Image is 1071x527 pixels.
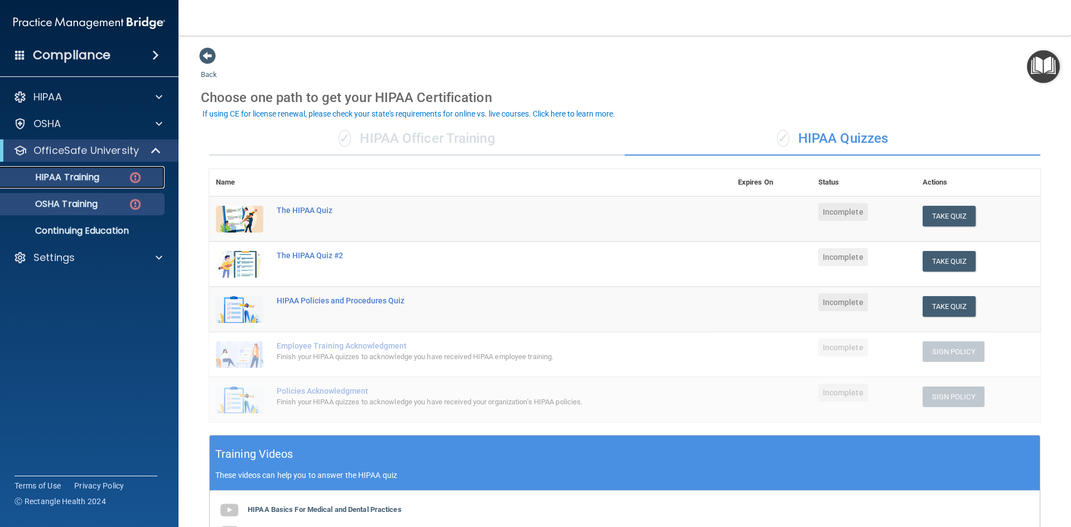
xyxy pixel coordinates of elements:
img: danger-circle.6113f641.png [128,171,142,185]
iframe: Drift Widget Chat Controller [1015,450,1058,492]
h4: Compliance [33,47,110,63]
div: Policies Acknowledgment [277,386,676,395]
button: Take Quiz [923,296,976,317]
span: Incomplete [818,293,868,311]
p: OSHA Training [7,199,98,210]
div: Finish your HIPAA quizzes to acknowledge you have received your organization’s HIPAA policies. [277,395,676,409]
button: Sign Policy [923,341,985,362]
p: Continuing Education [7,225,160,236]
div: HIPAA Quizzes [625,122,1040,156]
p: OSHA [33,117,61,130]
div: Finish your HIPAA quizzes to acknowledge you have received HIPAA employee training. [277,350,676,364]
div: HIPAA Officer Training [209,122,625,156]
span: Incomplete [818,384,868,402]
b: HIPAA Basics For Medical and Dental Practices [248,505,402,514]
span: ✓ [339,130,351,147]
span: ✓ [777,130,789,147]
img: danger-circle.6113f641.png [128,197,142,211]
button: Open Resource Center [1027,50,1060,83]
img: gray_youtube_icon.38fcd6cc.png [218,499,240,521]
a: Settings [13,251,162,264]
a: Terms of Use [15,480,61,491]
div: The HIPAA Quiz #2 [277,251,676,260]
a: OSHA [13,117,162,130]
p: Settings [33,251,75,264]
a: HIPAA [13,90,162,104]
div: If using CE for license renewal, please check your state's requirements for online vs. live cours... [202,110,615,118]
th: Actions [916,169,1040,196]
a: Back [201,57,217,79]
span: Incomplete [818,203,868,221]
span: Incomplete [818,339,868,356]
span: Incomplete [818,248,868,266]
a: OfficeSafe University [13,144,162,157]
p: These videos can help you to answer the HIPAA quiz [215,471,1034,480]
span: Ⓒ Rectangle Health 2024 [15,496,106,507]
div: Employee Training Acknowledgment [277,341,676,350]
p: HIPAA [33,90,62,104]
button: If using CE for license renewal, please check your state's requirements for online vs. live cours... [201,108,617,119]
p: OfficeSafe University [33,144,139,157]
div: Choose one path to get your HIPAA Certification [201,81,1049,114]
img: PMB logo [13,12,165,34]
th: Status [812,169,916,196]
div: The HIPAA Quiz [277,206,676,215]
th: Name [209,169,270,196]
p: HIPAA Training [7,172,99,183]
button: Take Quiz [923,206,976,226]
div: HIPAA Policies and Procedures Quiz [277,296,676,305]
button: Take Quiz [923,251,976,272]
h5: Training Videos [215,444,293,464]
th: Expires On [731,169,812,196]
a: Privacy Policy [74,480,124,491]
button: Sign Policy [923,386,985,407]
